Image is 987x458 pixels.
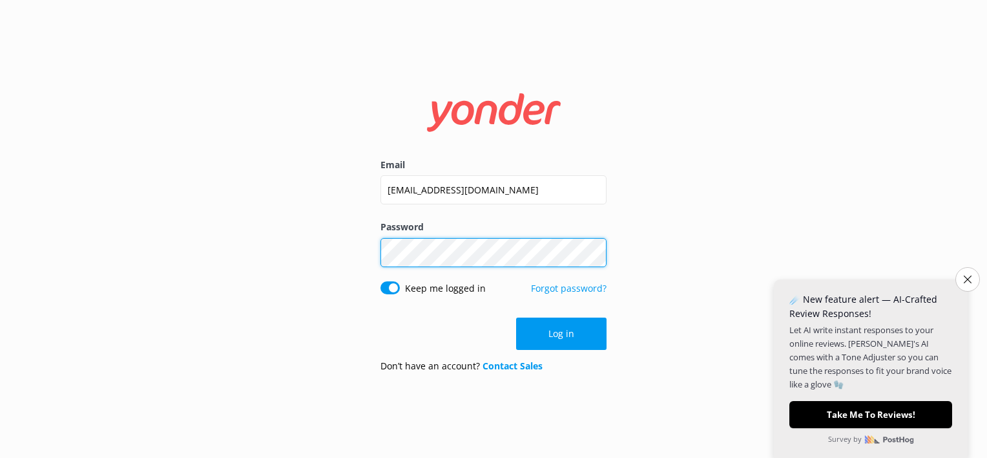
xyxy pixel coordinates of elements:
[380,158,607,172] label: Email
[380,359,543,373] p: Don’t have an account?
[516,318,607,350] button: Log in
[483,360,543,372] a: Contact Sales
[380,220,607,234] label: Password
[581,239,607,265] button: Show password
[531,282,607,294] a: Forgot password?
[405,281,486,296] label: Keep me logged in
[380,175,607,204] input: user@emailaddress.com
